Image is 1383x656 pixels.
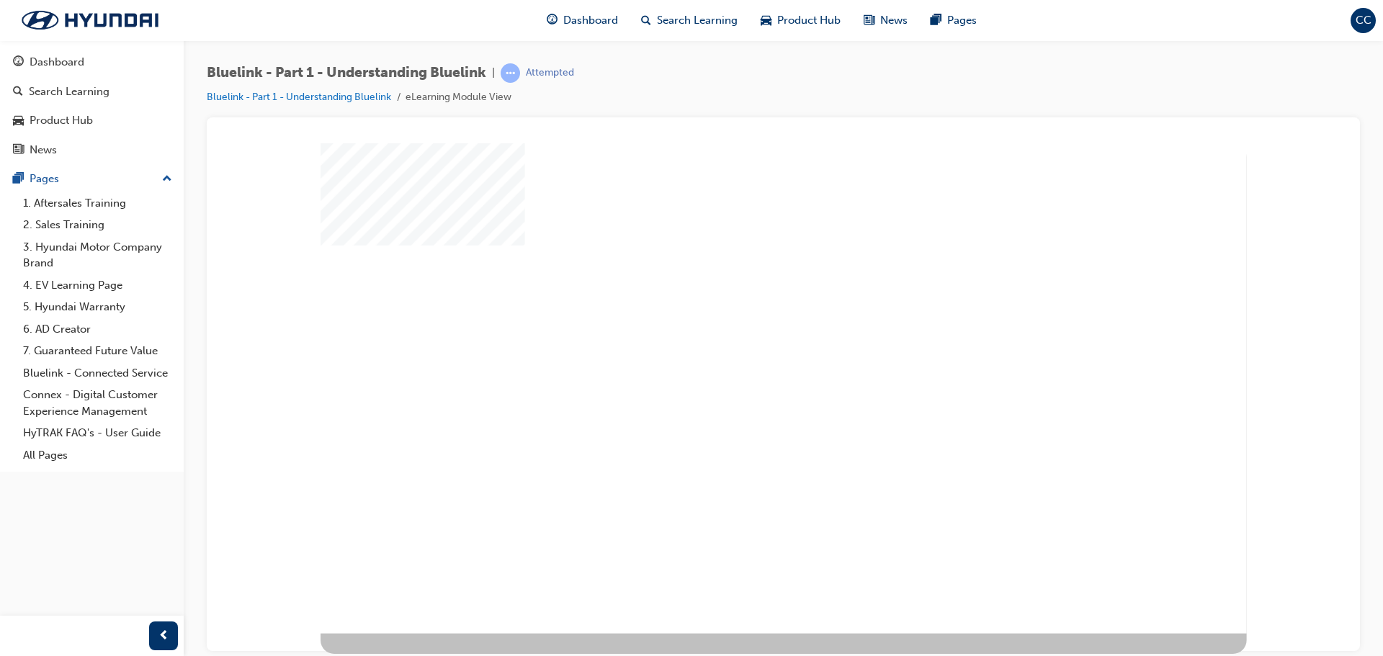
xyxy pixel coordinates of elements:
a: 6. AD Creator [17,318,178,341]
img: Trak [7,5,173,35]
a: 1. Aftersales Training [17,192,178,215]
a: Product Hub [6,107,178,134]
a: Search Learning [6,78,178,105]
a: pages-iconPages [919,6,988,35]
a: guage-iconDashboard [535,6,630,35]
div: Product Hub [30,112,93,129]
button: DashboardSearch LearningProduct HubNews [6,46,178,166]
span: up-icon [162,170,172,189]
a: News [6,137,178,163]
a: car-iconProduct Hub [749,6,852,35]
a: Bluelink - Connected Service [17,362,178,385]
a: Bluelink - Part 1 - Understanding Bluelink [207,91,391,103]
div: Dashboard [30,54,84,71]
div: Search Learning [29,84,109,100]
span: news-icon [864,12,874,30]
button: Pages [6,166,178,192]
span: learningRecordVerb_ATTEMPT-icon [501,63,520,83]
a: Dashboard [6,49,178,76]
a: 5. Hyundai Warranty [17,296,178,318]
li: eLearning Module View [406,89,511,106]
a: news-iconNews [852,6,919,35]
span: search-icon [641,12,651,30]
span: Search Learning [657,12,738,29]
span: car-icon [761,12,771,30]
a: 2. Sales Training [17,214,178,236]
span: guage-icon [13,56,24,69]
span: | [492,65,495,81]
div: Pages [30,171,59,187]
div: Attempted [526,66,574,80]
a: Connex - Digital Customer Experience Management [17,384,178,422]
span: News [880,12,908,29]
a: 3. Hyundai Motor Company Brand [17,236,178,274]
span: Product Hub [777,12,841,29]
div: News [30,142,57,158]
a: All Pages [17,444,178,467]
span: Bluelink - Part 1 - Understanding Bluelink [207,65,486,81]
a: 4. EV Learning Page [17,274,178,297]
span: car-icon [13,114,24,127]
a: search-iconSearch Learning [630,6,749,35]
span: Pages [947,12,977,29]
span: news-icon [13,144,24,157]
button: CC [1351,8,1376,33]
a: 7. Guaranteed Future Value [17,340,178,362]
a: HyTRAK FAQ's - User Guide [17,422,178,444]
span: guage-icon [547,12,558,30]
span: CC [1356,12,1371,29]
span: Dashboard [563,12,618,29]
span: pages-icon [931,12,941,30]
span: search-icon [13,86,23,99]
span: prev-icon [158,627,169,645]
span: pages-icon [13,173,24,186]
